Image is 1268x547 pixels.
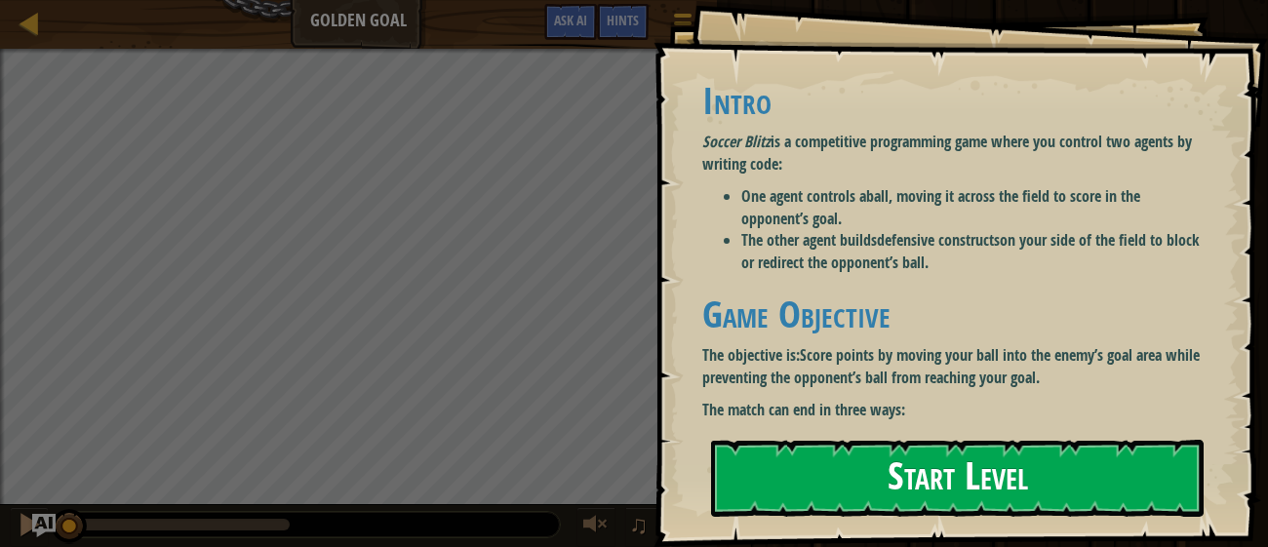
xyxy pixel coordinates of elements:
span: ♫ [629,510,649,539]
span: Ask AI [554,11,587,29]
button: Start Level [711,440,1204,517]
strong: defensive constructs [877,229,1000,251]
li: One agent controls a , moving it across the field to score in the opponent’s goal. [741,185,1200,230]
li: The other agent builds on your side of the field to block or redirect the opponent’s ball. [741,229,1200,274]
p: The objective is: [702,344,1200,389]
button: Ask AI [544,4,597,40]
button: Adjust volume [576,507,615,547]
strong: ball [866,185,889,207]
button: Ask AI [32,514,56,537]
h1: Game Objective [702,293,1200,334]
p: is a competitive programming game where you control two agents by writing code: [702,131,1200,176]
em: Soccer Blitz [702,131,771,152]
button: Ctrl + P: Pause [10,507,49,547]
strong: Score points by moving your ball into the enemy’s goal area while preventing the opponent’s ball ... [702,344,1200,388]
span: Hints [607,11,639,29]
h1: Intro [702,80,1200,121]
p: The match can end in three ways: [702,399,1200,421]
button: ♫ [625,507,658,547]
